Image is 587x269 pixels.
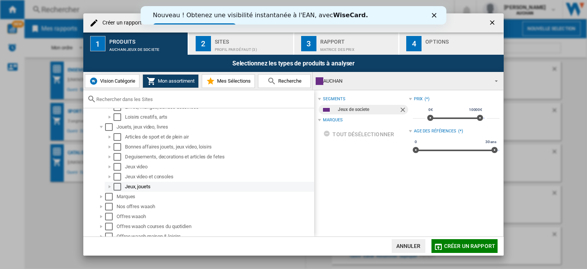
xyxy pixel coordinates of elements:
[323,127,394,141] div: tout désélectionner
[85,74,139,88] button: Vision Catégorie
[468,107,483,113] span: 10000€
[125,153,313,161] div: Deguisements, decorations et articles de fetes
[109,44,185,52] div: AUCHAN:Jeux de societe
[321,127,396,141] button: tout désélectionner
[301,36,316,51] div: 3
[141,6,446,24] iframe: Intercom live chat bannière
[485,15,501,31] button: getI18NText('BUTTONS.CLOSE_DIALOG')
[444,243,495,249] span: Créer un rapport
[125,143,313,151] div: Bonnes affaires jouets, jeux video, loisirs
[117,123,313,131] div: Jouets, jeux video, livres
[125,163,313,171] div: Jeux video
[320,44,396,52] div: Matrice des prix
[323,96,345,102] div: segments
[125,183,313,191] div: Jeux, jouets
[125,173,313,181] div: Jeux video et consoles
[109,36,185,44] div: Produits
[276,78,302,84] span: Recherche
[414,96,423,102] div: Prix
[488,19,498,28] ng-md-icon: getI18NText('BUTTONS.CLOSE_DIALOG')
[399,106,408,115] ng-md-icon: Retirer
[427,107,434,113] span: 0€
[316,76,488,86] div: AUCHAN
[215,44,290,52] div: Profil par défaut (3)
[189,33,294,55] button: 2 Sites Profil par défaut (3)
[98,78,135,84] span: Vision Catégorie
[338,105,399,114] div: Jeux de societe
[323,117,342,123] div: Marques
[114,133,125,141] md-checkbox: Select
[114,143,125,151] md-checkbox: Select
[414,128,456,134] div: Age des références
[320,36,396,44] div: Rapport
[105,203,117,210] md-checkbox: Select
[89,77,98,86] img: wiser-icon-blue.png
[114,183,125,191] md-checkbox: Select
[392,239,425,253] button: Annuler
[117,213,313,220] div: Offres waaoh
[291,7,299,11] div: Fermer
[431,239,498,253] button: Créer un rapport
[105,193,117,201] md-checkbox: Select
[90,36,105,51] div: 1
[125,113,313,121] div: Loisirs creatifs, arts
[96,96,310,102] input: Rechercher dans les Sites
[99,19,142,27] h4: Créer un rapport
[399,33,504,55] button: 4 Options
[425,36,501,44] div: Options
[114,173,125,181] md-checkbox: Select
[215,78,251,84] span: Mes Sélections
[105,213,117,220] md-checkbox: Select
[83,33,188,55] button: 1 Produits AUCHAN:Jeux de societe
[114,113,125,121] md-checkbox: Select
[202,74,255,88] button: Mes Sélections
[413,139,418,145] span: 0
[196,36,211,51] div: 2
[105,223,117,230] md-checkbox: Select
[125,133,313,141] div: Articles de sport et de plein air
[215,36,290,44] div: Sites
[156,78,195,84] span: Mon assortiment
[105,123,117,131] md-checkbox: Select
[117,203,313,210] div: Nos offres waaoh
[406,36,422,51] div: 4
[484,139,498,145] span: 30 ans
[294,33,399,55] button: 3 Rapport Matrice des prix
[258,74,311,88] button: Recherche
[117,193,313,201] div: Marques
[117,233,313,240] div: Offres waaoh maison & loisirs
[12,17,96,26] a: Essayez dès maintenant !
[114,163,125,171] md-checkbox: Select
[117,223,313,230] div: Offres waaoh courses du quotidien
[83,55,504,72] div: Selectionnez les types de produits à analyser
[105,233,117,240] md-checkbox: Select
[143,74,199,88] button: Mon assortiment
[114,153,125,161] md-checkbox: Select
